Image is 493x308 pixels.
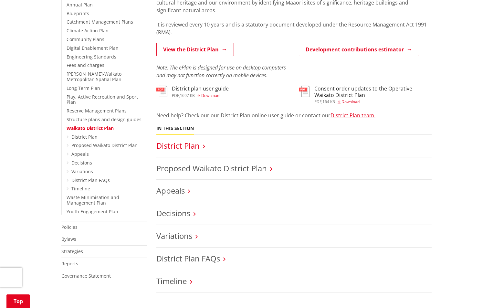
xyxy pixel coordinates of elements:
[67,208,118,215] a: Youth Engagement Plan
[463,281,487,304] iframe: Messenger Launcher
[314,100,432,104] div: ,
[172,86,229,92] h3: District plan user guide
[67,19,133,25] a: Catchment Management Plans
[330,112,375,119] a: District Plan team.
[61,236,76,242] a: Bylaws
[67,54,116,60] a: Engineering Standards
[67,2,93,8] a: Annual Plan
[156,276,187,286] a: Timeline
[67,85,100,91] a: Long Term Plan
[156,86,229,97] a: District plan user guide pdf,1697 KB Download
[156,21,432,36] p: It is reviewed every 10 years and is a statutory document developed under the Resource Management...
[67,108,127,114] a: Reserve Management Plans
[67,27,109,34] a: Climate Action Plan
[67,125,114,131] a: Waikato District Plan
[201,93,219,98] span: Download
[67,10,89,16] a: Blueprints
[61,248,83,254] a: Strategies
[67,94,138,105] a: Play, Active Recreation and Sport Plan
[299,43,419,56] a: Development contributions estimator
[156,140,200,151] a: District Plan
[61,260,78,267] a: Reports
[61,224,78,230] a: Policies
[156,163,267,174] a: Proposed Waikato District Plan
[322,99,335,104] span: 164 KB
[71,186,90,192] a: Timeline
[67,71,121,82] a: [PERSON_NAME]-Waikato Metropolitan Spatial Plan
[156,43,234,56] a: View the District Plan
[156,230,192,241] a: Variations
[172,94,229,98] div: ,
[156,126,194,131] h5: In this section
[156,185,185,196] a: Appeals
[156,86,167,97] img: document-pdf.svg
[156,253,220,264] a: District Plan FAQs
[172,93,179,98] span: pdf
[314,86,432,98] h3: Consent order updates to the Operative Waikato District Plan
[156,208,190,218] a: Decisions
[299,86,310,97] img: document-pdf.svg
[341,99,360,104] span: Download
[71,168,93,175] a: Variations
[6,294,30,308] a: Top
[71,160,92,166] a: Decisions
[67,62,104,68] a: Fees and charges
[299,86,432,103] a: Consent order updates to the Operative Waikato District Plan pdf,164 KB Download
[71,142,138,148] a: Proposed Waikato District Plan
[61,273,111,279] a: Governance Statement
[180,93,195,98] span: 1697 KB
[67,45,119,51] a: Digital Enablement Plan
[71,151,89,157] a: Appeals
[71,134,98,140] a: District Plan
[71,177,110,183] a: District Plan FAQs
[156,112,432,119] p: Need help? Check our our District Plan online user guide or contact our
[156,64,286,79] em: Note: The ePlan is designed for use on desktop computers and may not function correctly on mobile...
[314,99,321,104] span: pdf
[67,194,119,206] a: Waste Minimisation and Management Plan
[67,36,104,42] a: Community Plans
[67,116,142,122] a: Structure plans and design guides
